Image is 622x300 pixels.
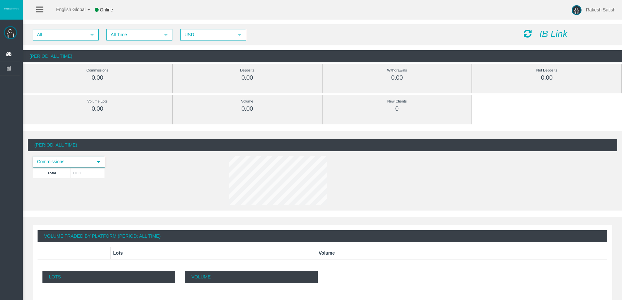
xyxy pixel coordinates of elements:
[3,8,20,10] img: logo.svg
[33,167,71,178] td: Total
[107,30,160,40] span: All Time
[187,98,307,105] div: Volume
[33,157,93,167] span: Commissions
[524,29,532,38] i: Reload Dashboard
[33,30,86,40] span: All
[38,230,607,242] div: Volume Traded By Platform (Period: All Time)
[572,5,582,15] img: user-image
[28,139,617,151] div: (Period: All Time)
[38,98,157,105] div: Volume Lots
[187,105,307,113] div: 0.00
[187,74,307,82] div: 0.00
[89,32,95,38] span: select
[185,271,317,283] p: Volume
[487,67,607,74] div: Net Deposits
[316,247,607,259] th: Volume
[487,74,607,82] div: 0.00
[42,271,175,283] p: Lots
[163,32,168,38] span: select
[181,30,234,40] span: USD
[100,7,113,12] span: Online
[337,105,457,113] div: 0
[23,50,622,62] div: (Period: All Time)
[38,74,157,82] div: 0.00
[48,7,86,12] span: English Global
[71,167,105,178] td: 0.00
[337,74,457,82] div: 0.00
[586,7,615,12] span: Rakesh Satish
[337,67,457,74] div: Withdrawals
[539,29,567,39] i: IB Link
[96,159,101,165] span: select
[38,105,157,113] div: 0.00
[110,247,316,259] th: Lots
[38,67,157,74] div: Commissions
[337,98,457,105] div: New Clients
[237,32,242,38] span: select
[187,67,307,74] div: Deposits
